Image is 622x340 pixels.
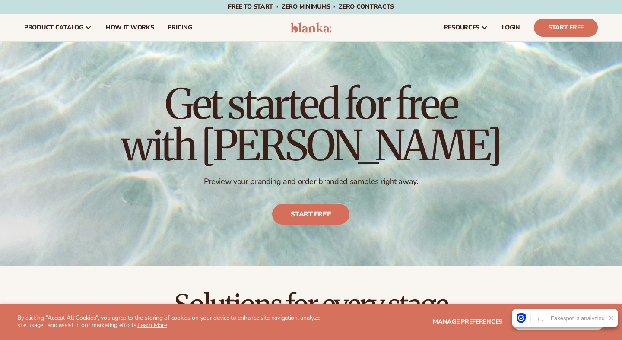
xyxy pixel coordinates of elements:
[502,24,520,31] span: LOGIN
[17,14,99,41] a: product catalog
[137,321,167,329] a: Learn More
[291,22,332,33] img: logo
[495,14,527,41] a: LOGIN
[547,315,608,322] div: Fakespot is analyzing
[168,24,192,31] span: pricing
[24,24,83,31] span: product catalog
[534,19,598,37] a: Start Free
[99,14,161,41] a: How It Works
[106,24,154,31] span: How It Works
[121,83,501,166] h1: Get started for free with [PERSON_NAME]
[437,14,495,41] a: resources
[24,290,598,319] h2: Solutions for every stage
[273,204,350,225] a: Start free
[161,14,199,41] a: pricing
[433,314,502,330] button: Manage preferences
[121,177,501,187] p: Preview your branding and order branded samples right away.
[228,3,394,11] span: Free to start · ZERO minimums · ZERO contracts
[17,315,325,329] p: By clicking "Accept All Cookies", you agree to the storing of cookies on your device to enhance s...
[444,24,479,31] span: resources
[433,318,502,326] span: Manage preferences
